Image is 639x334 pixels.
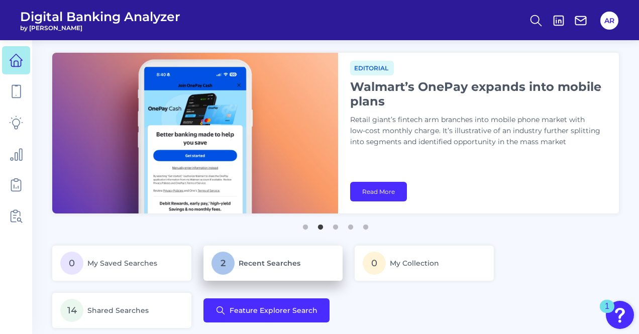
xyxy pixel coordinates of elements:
span: Feature Explorer Search [230,306,317,314]
span: 2 [211,252,235,275]
span: Digital Banking Analyzer [20,9,180,24]
button: Open Resource Center, 1 new notification [606,301,634,329]
span: 0 [60,252,83,275]
button: Feature Explorer Search [203,298,330,322]
a: 14Shared Searches [52,293,191,328]
div: 1 [605,306,609,319]
span: My Saved Searches [87,259,157,268]
button: 4 [346,219,356,230]
img: bannerImg [52,53,338,213]
span: 0 [363,252,386,275]
button: 1 [300,219,310,230]
span: by [PERSON_NAME] [20,24,180,32]
button: 2 [315,219,326,230]
a: 0My Saved Searches [52,246,191,281]
span: My Collection [390,259,439,268]
a: Read More [350,182,407,201]
p: Retail giant’s fintech arm branches into mobile phone market with low-cost monthly charge. It’s i... [350,115,601,148]
button: 3 [331,219,341,230]
span: 14 [60,299,83,322]
h1: Walmart’s OnePay expands into mobile plans [350,79,601,108]
button: 5 [361,219,371,230]
a: Editorial [350,63,394,72]
button: AR [600,12,618,30]
span: Shared Searches [87,306,149,315]
a: 2Recent Searches [203,246,343,281]
a: 0My Collection [355,246,494,281]
span: Editorial [350,61,394,75]
span: Recent Searches [239,259,300,268]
